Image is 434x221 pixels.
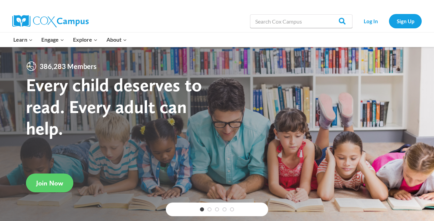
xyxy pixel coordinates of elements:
[12,15,89,27] img: Cox Campus
[230,207,234,211] a: 5
[222,207,227,211] a: 4
[26,74,202,139] strong: Every child deserves to read. Every adult can help.
[250,14,352,28] input: Search Cox Campus
[41,35,64,44] span: Engage
[9,32,131,47] nav: Primary Navigation
[356,14,386,28] a: Log In
[215,207,219,211] a: 3
[36,179,63,187] span: Join Now
[389,14,422,28] a: Sign Up
[200,207,204,211] a: 1
[356,14,422,28] nav: Secondary Navigation
[26,174,73,192] a: Join Now
[106,35,127,44] span: About
[37,61,99,72] span: 386,283 Members
[13,35,33,44] span: Learn
[207,207,212,211] a: 2
[73,35,98,44] span: Explore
